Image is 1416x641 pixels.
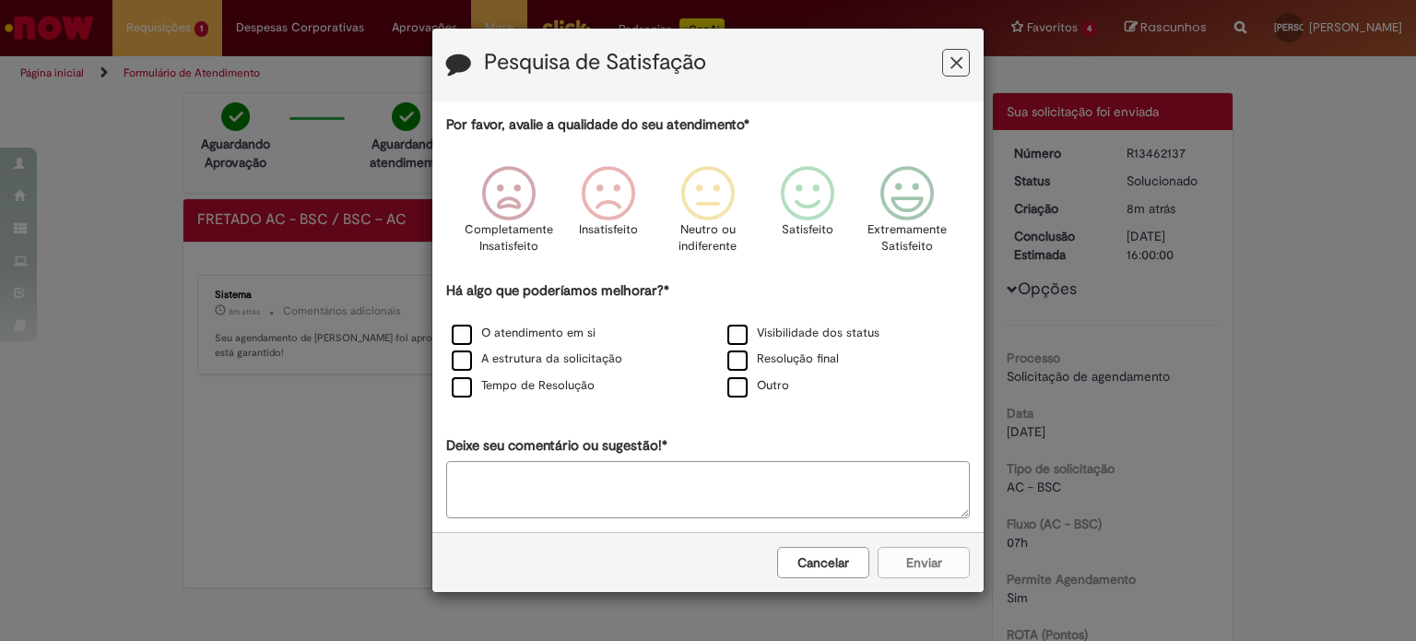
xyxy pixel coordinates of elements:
[484,51,706,75] label: Pesquisa de Satisfação
[675,221,741,255] p: Neutro ou indiferente
[446,115,749,135] label: Por favor, avalie a qualidade do seu atendimento*
[782,221,833,239] p: Satisfeito
[867,221,947,255] p: Extremamente Satisfeito
[860,152,954,279] div: Extremamente Satisfeito
[727,377,789,395] label: Outro
[761,152,855,279] div: Satisfeito
[777,547,869,578] button: Cancelar
[465,221,553,255] p: Completamente Insatisfeito
[446,436,667,456] label: Deixe seu comentário ou sugestão!*
[446,281,970,400] div: Há algo que poderíamos melhorar?*
[452,325,596,342] label: O atendimento em si
[561,152,655,279] div: Insatisfeito
[452,377,595,395] label: Tempo de Resolução
[461,152,555,279] div: Completamente Insatisfeito
[452,350,622,368] label: A estrutura da solicitação
[727,325,879,342] label: Visibilidade dos status
[579,221,638,239] p: Insatisfeito
[661,152,755,279] div: Neutro ou indiferente
[727,350,839,368] label: Resolução final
